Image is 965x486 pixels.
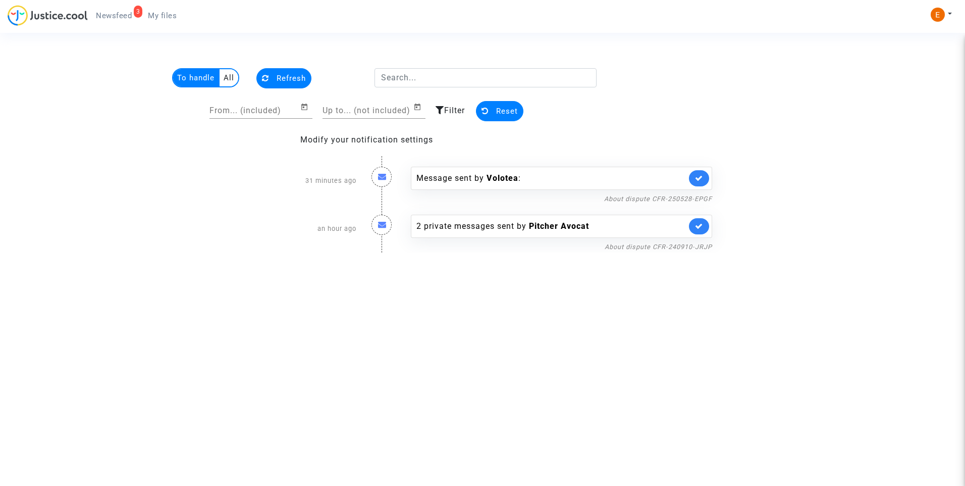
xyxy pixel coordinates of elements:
a: My files [140,8,185,23]
span: Reset [496,107,518,116]
span: My files [148,11,177,20]
img: jc-logo.svg [8,5,88,26]
a: About dispute CFR-240910-JRJP [605,243,712,251]
button: Reset [476,101,523,121]
b: Pitcher Avocat [529,221,589,231]
div: 31 minutes ago [245,157,364,205]
div: an hour ago [245,205,364,253]
a: 3Newsfeed [88,8,140,23]
div: 3 [134,6,143,18]
a: Modify your notification settings [300,135,433,144]
button: Open calendar [413,101,425,113]
b: Volotea [487,173,518,183]
span: Refresh [277,74,306,83]
input: Search... [374,68,597,87]
button: Refresh [256,68,311,88]
a: About dispute CFR-250528-EPGF [604,195,712,203]
img: ACg8ocIeiFvHKe4dA5oeRFd_CiCnuxWUEc1A2wYhRJE3TTWt=s96-c [931,8,945,22]
multi-toggle-item: To handle [173,69,220,86]
span: Newsfeed [96,11,132,20]
button: Open calendar [300,101,312,113]
multi-toggle-item: All [220,69,238,86]
span: Filter [444,106,465,115]
div: 2 private messages sent by [416,220,686,232]
div: Message sent by : [416,172,686,184]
